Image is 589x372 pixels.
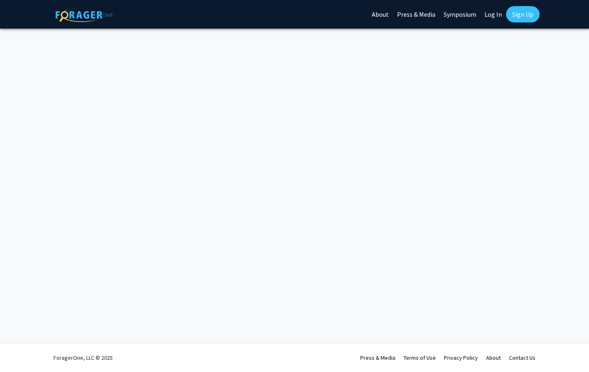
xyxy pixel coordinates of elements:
a: Terms of Use [404,354,436,361]
a: About [486,354,501,361]
a: Press & Media [360,354,395,361]
a: Contact Us [509,354,535,361]
div: ForagerOne, LLC © 2025 [54,343,113,372]
a: Sign Up [506,6,540,22]
img: ForagerOne Logo [56,8,113,22]
a: Privacy Policy [444,354,478,361]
